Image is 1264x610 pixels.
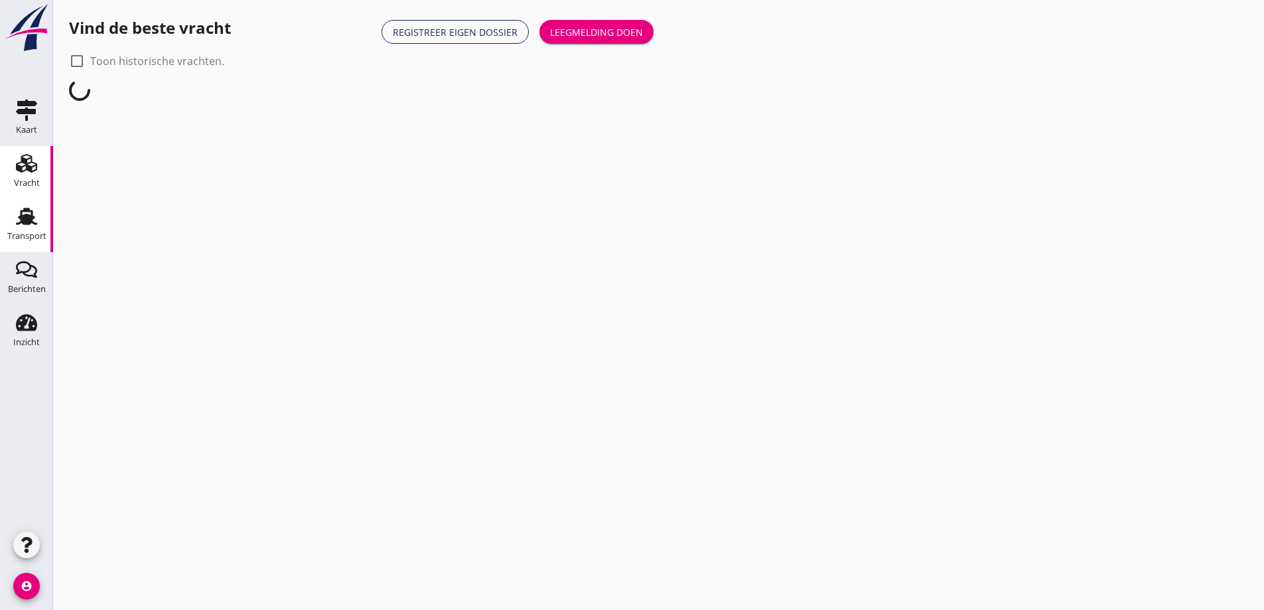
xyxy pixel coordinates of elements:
button: Leegmelding doen [539,20,654,44]
i: account_circle [13,573,40,599]
div: Registreer eigen dossier [393,25,518,39]
div: Leegmelding doen [550,25,643,39]
div: Kaart [16,125,37,134]
img: logo-small.a267ee39.svg [3,3,50,52]
div: Berichten [8,285,46,293]
div: Inzicht [13,338,40,346]
a: Registreer eigen dossier [382,20,529,44]
div: Vracht [14,179,40,187]
label: Toon historische vrachten. [90,54,224,68]
h1: Vind de beste vracht [69,16,231,48]
div: Transport [7,232,46,240]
